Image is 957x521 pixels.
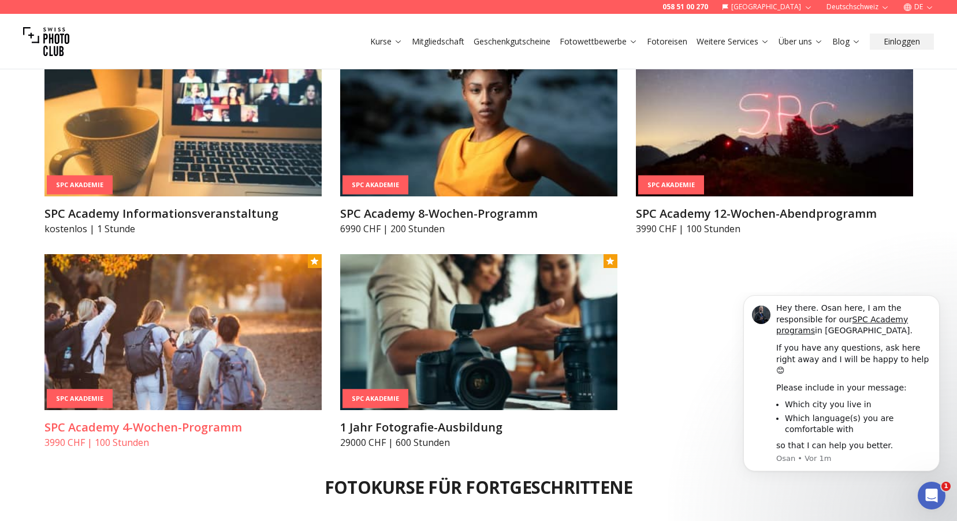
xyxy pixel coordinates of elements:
[47,389,113,408] div: SPC Akademie
[366,34,407,50] button: Kurse
[941,482,951,491] span: 1
[407,34,469,50] button: Mitgliedschaft
[636,40,913,236] a: SPC Academy 12-Wochen-AbendprogrammSPC AkademieSPC Academy 12-Wochen-Abendprogramm3990 CHF | 100 ...
[870,34,934,50] button: Einloggen
[44,206,322,222] h3: SPC Academy Informationsveranstaltung
[370,36,403,47] a: Kurse
[779,36,823,47] a: Über uns
[340,436,617,449] p: 29000 CHF | 600 Stunden
[636,40,913,196] img: SPC Academy 12-Wochen-Abendprogramm
[340,419,617,436] h3: 1 Jahr Fotografie-Ausbildung
[412,36,464,47] a: Mitgliedschaft
[642,34,692,50] button: Fotoreisen
[647,36,687,47] a: Fotoreisen
[44,254,322,449] a: SPC Academy 4-Wochen-ProgrammSPC AkademieSPC Academy 4-Wochen-Programm3990 CHF | 100 Stunden
[474,36,550,47] a: Geschenkgutscheine
[832,36,861,47] a: Blog
[44,40,322,196] img: SPC Academy Informationsveranstaltung
[23,18,69,65] img: Swiss photo club
[726,292,957,515] iframe: Intercom notifications Nachricht
[828,34,865,50] button: Blog
[340,222,617,236] p: 6990 CHF | 200 Stunden
[342,389,408,408] div: SPC Akademie
[340,206,617,222] h3: SPC Academy 8-Wochen-Programm
[340,254,617,410] img: 1 Jahr Fotografie-Ausbildung
[560,36,638,47] a: Fotowettbewerbe
[44,254,322,410] img: SPC Academy 4-Wochen-Programm
[918,482,945,509] iframe: Intercom live chat
[340,40,617,236] a: SPC Academy 8-Wochen-ProgrammSPC AkademieSPC Academy 8-Wochen-Programm6990 CHF | 200 Stunden
[636,206,913,222] h3: SPC Academy 12-Wochen-Abendprogramm
[44,436,322,449] p: 3990 CHF | 100 Stunden
[44,40,322,236] a: SPC Academy InformationsveranstaltungSPC AkademieSPC Academy Informationsveranstaltungkostenlos |...
[47,176,113,195] div: SPC Akademie
[555,34,642,50] button: Fotowettbewerbe
[340,40,617,196] img: SPC Academy 8-Wochen-Programm
[636,222,913,236] p: 3990 CHF | 100 Stunden
[774,34,828,50] button: Über uns
[638,176,704,195] div: SPC Akademie
[44,419,322,436] h3: SPC Academy 4-Wochen-Programm
[469,34,555,50] button: Geschenkgutscheine
[662,2,708,12] a: 058 51 00 270
[342,176,408,195] div: SPC Akademie
[340,254,617,449] a: 1 Jahr Fotografie-AusbildungSPC Akademie1 Jahr Fotografie-Ausbildung29000 CHF | 600 Stunden
[325,477,633,498] h2: Fotokurse für Fortgeschrittene
[697,36,769,47] a: Weitere Services
[692,34,774,50] button: Weitere Services
[44,222,322,236] p: kostenlos | 1 Stunde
